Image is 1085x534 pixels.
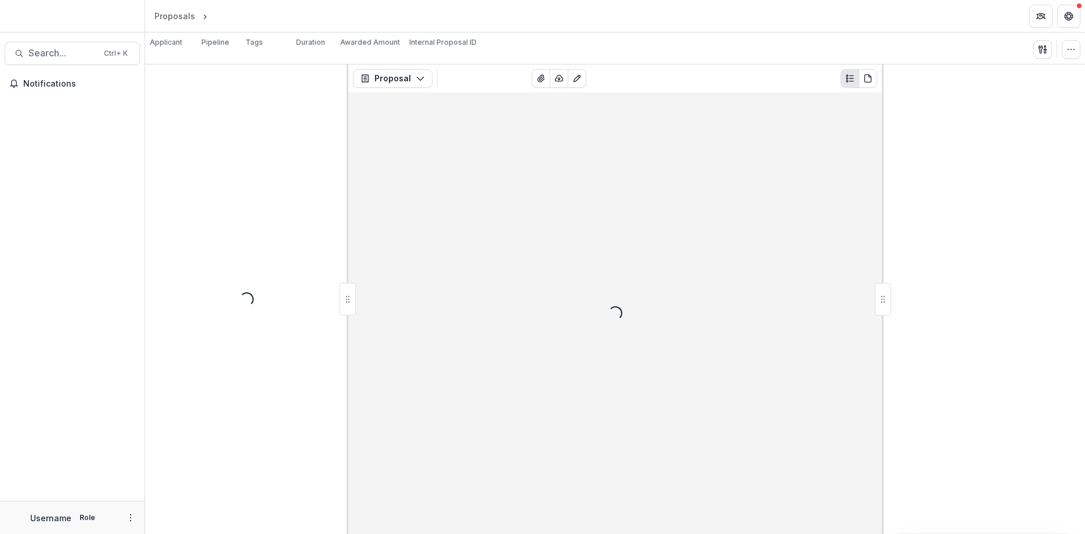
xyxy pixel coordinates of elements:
p: Role [76,513,99,523]
div: Proposals [154,10,195,22]
p: Pipeline [201,37,229,48]
button: Plaintext view [841,69,859,88]
button: Get Help [1057,5,1080,28]
button: Edit as form [568,69,586,88]
p: Applicant [150,37,182,48]
button: PDF view [859,69,877,88]
span: Notifications [23,79,135,89]
p: Internal Proposal ID [409,37,477,48]
button: Partners [1029,5,1052,28]
p: Awarded Amount [340,37,400,48]
div: Ctrl + K [102,47,130,60]
span: Search... [28,48,97,59]
button: Notifications [5,74,140,93]
a: Proposals [150,8,200,24]
button: Search... [5,42,140,65]
button: View Attached Files [532,69,550,88]
p: Username [30,512,71,524]
button: More [124,511,138,525]
button: Proposal [353,69,432,88]
p: Tags [246,37,263,48]
p: Duration [296,37,325,48]
nav: breadcrumb [150,8,259,24]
